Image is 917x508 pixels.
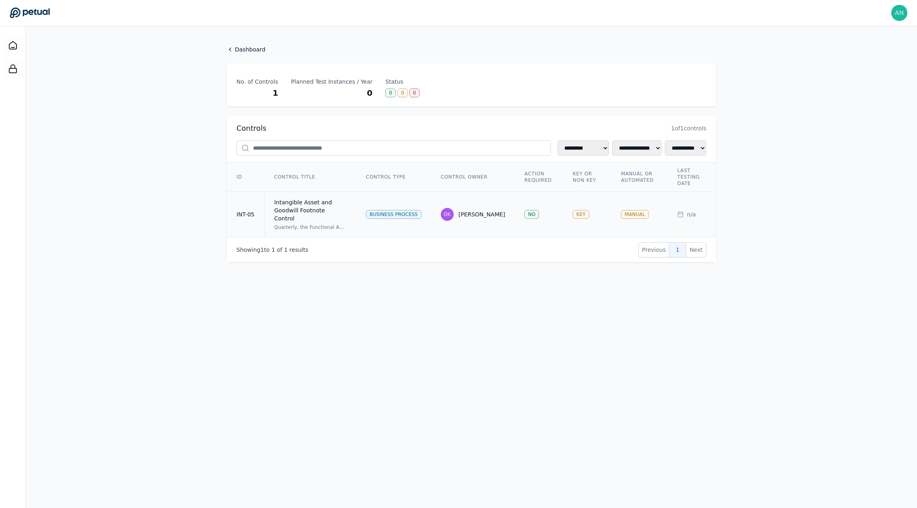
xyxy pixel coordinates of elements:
[236,123,266,134] h2: Controls
[10,7,50,19] a: Go to Dashboard
[397,88,408,97] div: 0
[524,210,539,219] div: NO
[621,210,649,219] div: MANUAL
[669,242,686,257] button: 1
[274,198,347,222] div: Intangible Asset and Goodwill Footnote Control
[573,210,589,219] div: KEY
[385,78,419,86] div: Status
[274,224,347,230] div: Quarterly, the Functional Accounting Manager or above reviews the Intangible Asset and Goodwill f...
[638,242,669,257] button: Previous
[686,242,706,257] button: Next
[668,162,724,192] th: Last Testing Date
[3,59,23,78] a: SOC
[284,247,288,253] span: 1
[356,162,431,192] th: Control Type
[611,162,668,192] th: Manual or Automated
[671,124,706,132] span: 1 of 1 controls
[409,88,420,97] div: 0
[271,247,275,253] span: 1
[677,210,714,218] div: n/a
[515,162,563,192] th: Action Required
[385,88,396,97] div: 0
[227,45,716,53] a: Dashboard
[3,36,23,55] a: Dashboard
[260,247,264,253] span: 1
[891,5,907,21] img: andrew+reddit@petual.ai
[291,78,373,86] div: Planned Test Instances / Year
[291,87,373,99] div: 0
[236,174,242,180] span: ID
[638,242,706,257] nav: Pagination
[236,78,278,86] div: No. of Controls
[274,174,315,180] span: Control Title
[227,192,264,237] td: INT-05
[366,210,421,219] div: Business Process
[444,211,450,218] span: DK
[563,162,611,192] th: Key or Non Key
[236,246,308,254] p: Showing to of results
[431,162,515,192] th: Control Owner
[236,87,278,99] div: 1
[458,210,505,218] div: [PERSON_NAME]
